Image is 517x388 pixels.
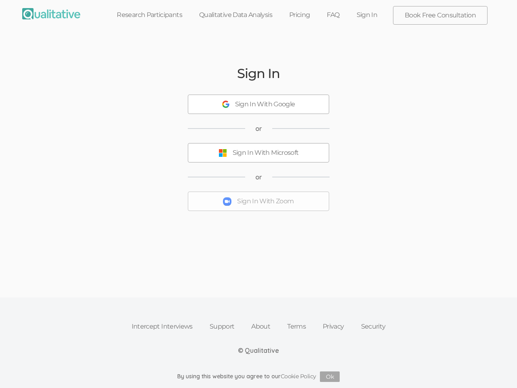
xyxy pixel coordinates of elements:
[353,318,394,335] a: Security
[320,371,340,382] button: Ok
[255,124,262,133] span: or
[477,349,517,388] iframe: Chat Widget
[318,6,348,24] a: FAQ
[188,95,329,114] button: Sign In With Google
[177,371,340,382] div: By using this website you agree to our
[281,6,319,24] a: Pricing
[238,346,279,355] div: © Qualitative
[222,101,229,108] img: Sign In With Google
[123,318,201,335] a: Intercept Interviews
[233,148,299,158] div: Sign In With Microsoft
[348,6,386,24] a: Sign In
[188,192,329,211] button: Sign In With Zoom
[191,6,281,24] a: Qualitative Data Analysis
[279,318,314,335] a: Terms
[235,100,295,109] div: Sign In With Google
[281,373,316,380] a: Cookie Policy
[201,318,243,335] a: Support
[219,149,227,157] img: Sign In With Microsoft
[188,143,329,162] button: Sign In With Microsoft
[237,66,280,80] h2: Sign In
[108,6,191,24] a: Research Participants
[393,6,487,24] a: Book Free Consultation
[243,318,279,335] a: About
[22,8,80,19] img: Qualitative
[223,197,231,206] img: Sign In With Zoom
[237,197,294,206] div: Sign In With Zoom
[314,318,353,335] a: Privacy
[255,173,262,182] span: or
